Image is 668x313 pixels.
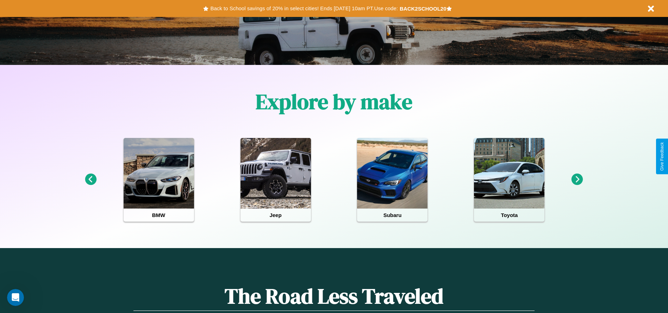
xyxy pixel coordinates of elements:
[208,4,399,13] button: Back to School savings of 20% in select cities! Ends [DATE] 10am PT.Use code:
[256,87,412,116] h1: Explore by make
[7,289,24,306] iframe: Intercom live chat
[133,282,534,311] h1: The Road Less Traveled
[400,6,447,12] b: BACK2SCHOOL20
[241,209,311,222] h4: Jeep
[474,209,544,222] h4: Toyota
[124,209,194,222] h4: BMW
[357,209,427,222] h4: Subaru
[660,142,664,171] div: Give Feedback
